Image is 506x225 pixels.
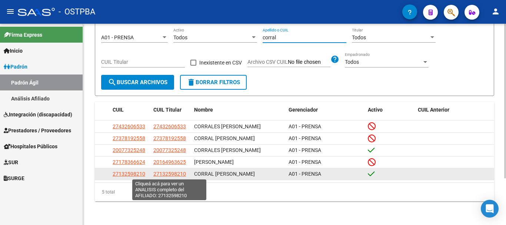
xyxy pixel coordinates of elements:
[153,107,182,113] span: CUIL Titular
[187,78,196,87] mat-icon: delete
[194,147,261,153] span: CORRALES [PERSON_NAME]
[113,107,124,113] span: CUIL
[4,174,24,182] span: SURGE
[194,107,213,113] span: Nombre
[110,102,150,118] datatable-header-cell: CUIL
[4,126,71,135] span: Prestadores / Proveedores
[288,59,330,66] input: Archivo CSV CUIL
[173,34,187,40] span: Todos
[365,102,415,118] datatable-header-cell: Activo
[330,55,339,64] mat-icon: help
[194,159,234,165] span: [PERSON_NAME]
[289,135,321,141] span: A01 - PRENSA
[247,59,288,65] span: Archivo CSV CUIL
[4,63,27,71] span: Padrón
[418,107,449,113] span: CUIL Anterior
[491,7,500,16] mat-icon: person
[194,171,255,177] span: CORRAL [PERSON_NAME]
[153,147,186,153] span: 20077325248
[345,59,359,65] span: Todos
[153,123,186,129] span: 27432606533
[153,171,186,177] span: 27132598210
[113,135,145,141] span: 27378192558
[113,171,145,177] span: 27132598210
[368,107,383,113] span: Activo
[153,159,186,165] span: 20164963625
[180,75,247,90] button: Borrar Filtros
[187,79,240,86] span: Borrar Filtros
[108,79,167,86] span: Buscar Archivos
[113,147,145,153] span: 20077325248
[286,102,365,118] datatable-header-cell: Gerenciador
[101,34,134,40] span: A01 - PRENSA
[481,200,499,218] div: Open Intercom Messenger
[101,75,174,90] button: Buscar Archivos
[108,78,117,87] mat-icon: search
[4,142,57,150] span: Hospitales Públicos
[289,123,321,129] span: A01 - PRENSA
[113,159,145,165] span: 27178366624
[4,110,72,119] span: Integración (discapacidad)
[95,183,494,201] div: 5 total
[289,159,321,165] span: A01 - PRENSA
[150,102,191,118] datatable-header-cell: CUIL Titular
[4,47,23,55] span: Inicio
[289,171,321,177] span: A01 - PRENSA
[191,102,286,118] datatable-header-cell: Nombre
[415,102,495,118] datatable-header-cell: CUIL Anterior
[289,147,321,153] span: A01 - PRENSA
[194,123,261,129] span: CORRALES [PERSON_NAME]
[4,31,42,39] span: Firma Express
[153,135,186,141] span: 27378192558
[199,58,242,67] span: Inexistente en CSV
[289,107,318,113] span: Gerenciador
[59,4,95,20] span: - OSTPBA
[194,135,255,141] span: CORRAL [PERSON_NAME]
[4,158,18,166] span: SUR
[6,7,15,16] mat-icon: menu
[352,34,366,40] span: Todos
[113,123,145,129] span: 27432606533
